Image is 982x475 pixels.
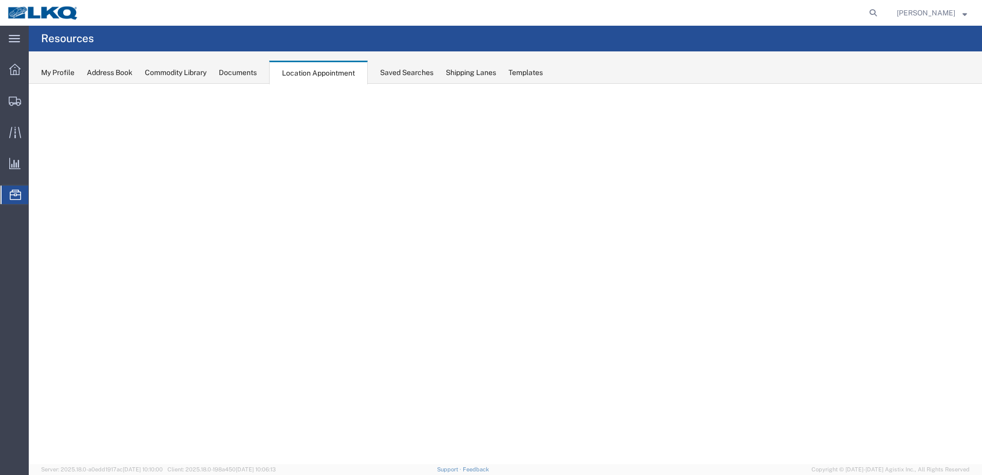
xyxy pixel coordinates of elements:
div: Shipping Lanes [446,67,496,78]
div: Address Book [87,67,133,78]
h4: Resources [41,26,94,51]
a: Support [437,466,463,472]
span: Client: 2025.18.0-198a450 [167,466,276,472]
div: Templates [508,67,543,78]
a: Feedback [463,466,489,472]
iframe: FS Legacy Container [29,84,982,464]
img: logo [7,5,79,21]
div: Location Appointment [269,61,368,84]
div: Documents [219,67,257,78]
div: Saved Searches [380,67,433,78]
button: [PERSON_NAME] [896,7,968,19]
span: Ryan Gledhill [897,7,955,19]
span: Server: 2025.18.0-a0edd1917ac [41,466,163,472]
div: My Profile [41,67,74,78]
span: [DATE] 10:06:13 [236,466,276,472]
div: Commodity Library [145,67,206,78]
span: [DATE] 10:10:00 [123,466,163,472]
span: Copyright © [DATE]-[DATE] Agistix Inc., All Rights Reserved [811,465,970,474]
